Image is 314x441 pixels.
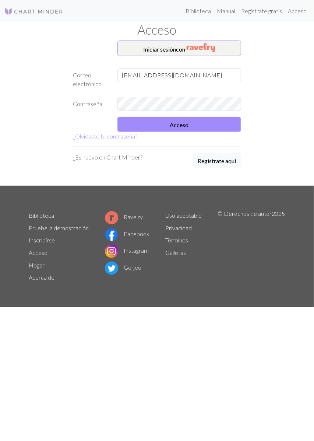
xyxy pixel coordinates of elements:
[166,237,188,244] a: Términos
[105,264,142,271] a: Gorjeo
[105,245,118,258] img: Logotipo de Instagram
[183,4,214,18] a: Biblioteca
[29,274,55,281] a: Acerca de
[105,230,150,237] a: Facebook
[288,7,307,14] font: Acceso
[124,264,142,271] font: Gorjeo
[4,7,63,16] img: Logo
[187,43,215,52] img: Ravelry
[198,157,236,164] font: Regístrate aquí
[29,212,54,219] a: Biblioteca
[105,262,118,275] img: Logotipo de Twitter
[218,210,272,217] font: © Derechos de autor
[29,249,48,256] a: Acceso
[138,22,177,37] font: Acceso
[105,247,149,254] a: Instagram
[166,249,186,256] a: Galletas
[105,228,118,241] img: Logotipo de Facebook
[186,7,211,14] font: Biblioteca
[193,153,241,168] button: Regístrate aquí
[214,4,238,18] a: Manual
[29,224,89,231] a: Pruebe la demostración
[29,237,55,244] a: Inscribirse
[73,100,103,107] font: Contraseña
[217,7,235,14] font: Manual
[238,4,285,18] a: Regístrate gratis
[105,213,143,220] a: Ravelry
[117,117,241,132] button: Acceso
[117,41,241,56] button: Iniciar sesióncon
[105,211,118,224] img: Logotipo de Ravelry
[73,154,143,161] font: ¿Es nuevo en Chart Minder?
[73,71,102,87] font: Correo electrónico
[176,45,186,52] font: con
[285,4,310,18] a: Acceso
[166,212,202,219] a: Uso aceptable
[144,45,176,52] font: Iniciar sesión
[124,213,143,220] font: Ravelry
[170,121,188,128] font: Acceso
[166,224,192,231] a: Privacidad
[272,210,285,217] font: 2025
[124,230,150,237] font: Facebook
[29,262,45,269] a: Hogar
[124,247,149,254] font: Instagram
[241,7,282,14] font: Regístrate gratis
[73,133,138,140] a: ¿Olvidaste tu contraseña?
